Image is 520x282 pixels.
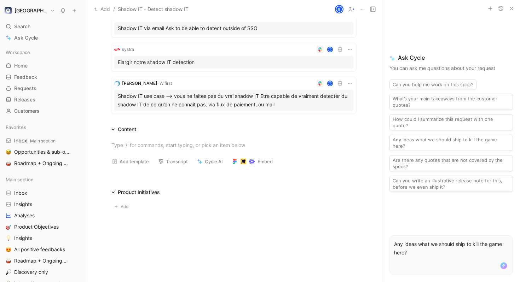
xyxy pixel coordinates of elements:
button: 🎯 [4,223,13,231]
button: Are there any quotes that are not covered by the specs? [389,155,513,171]
button: Add template [109,157,152,166]
img: 😅 [6,149,11,155]
button: 🔎 [4,268,13,276]
span: Add [121,203,131,210]
a: 🔎Discovery only [3,267,82,277]
span: [PERSON_NAME] [122,81,157,86]
img: logo [114,47,120,52]
span: Roadmap + Ongoing Discovery [14,257,68,264]
a: 😍All positive feedbacks [3,244,82,255]
a: Home [3,60,82,71]
span: Ask Cycle [14,34,38,42]
span: Inbox [14,137,56,145]
img: 😍 [6,247,11,252]
button: How could I summarize this request with one quote? [389,114,513,130]
img: 💡 [6,235,11,241]
span: Search [14,22,30,31]
a: Ask Cycle [3,33,82,43]
a: Feedback [3,72,82,82]
div: Shadow IT via email Ask to be able to detect outside of SSO [118,24,350,33]
img: 🔎 [6,269,11,275]
img: 🥁 [6,258,11,264]
img: elba [5,7,12,14]
span: Favorites [6,124,26,131]
a: 💡Insights [3,233,82,243]
div: Content [118,125,136,134]
button: 🥁 [4,159,13,168]
span: Requests [14,85,36,92]
span: Feedback [14,74,37,81]
a: Inbox [3,188,82,198]
span: Workspace [6,49,30,56]
div: t [328,47,332,52]
img: 🥁 [6,160,11,166]
button: 😅 [4,148,13,156]
h1: [GEOGRAPHIC_DATA] [15,7,47,14]
span: / [113,5,115,13]
span: Discovery only [14,269,48,276]
div: systra [122,46,134,53]
a: 🥁Roadmap + Ongoing Discovery [3,158,82,169]
span: Analyses [14,212,35,219]
a: Releases [3,94,82,105]
span: Insights [14,201,32,208]
div: G [336,6,343,13]
a: 🥁Roadmap + Ongoing Discovery [3,255,82,266]
span: Main section [6,176,34,183]
span: Releases [14,96,35,103]
span: Roadmap + Ongoing Discovery [14,160,70,167]
div: Shadow IT use case --> vous ne faites pas du vrai shadow IT Etre capable de vraiment detecter du ... [118,92,350,109]
button: 😍 [4,245,13,254]
span: Opportunities & sub-opportunities [14,148,71,156]
div: Content [109,125,139,134]
a: 🎯Product Objectives [3,222,82,232]
a: Analyses [3,210,82,221]
button: Can you help me work on this spec? [389,80,476,89]
span: Main section [30,138,56,143]
button: 🥁 [4,257,13,265]
span: Shadow IT - Detect shadow IT [118,5,189,13]
div: Workspace [3,47,82,58]
a: InboxMain section [3,135,82,146]
img: 🎯 [6,224,11,230]
a: Insights [3,199,82,210]
div: Favorites [3,122,82,133]
div: Main section [3,174,82,185]
div: t [328,81,332,86]
div: Product Initiatives [109,188,163,196]
p: You can ask me questions about your request [389,64,513,72]
button: What’s your main takeaways from the customer quotes? [389,94,513,110]
div: Elargir notre shadow IT detection [118,58,350,66]
button: Can you write an illustrative release note for this, before we even ship it? [389,176,513,192]
p: Any ideas what we should ship to kill the game here? [394,240,508,257]
button: Add [111,202,134,211]
span: Inbox [14,189,27,196]
button: 💡 [4,234,13,242]
a: Requests [3,83,82,94]
button: Cycle AI [194,157,226,166]
img: logo [114,81,120,86]
div: Search [3,21,82,32]
a: 😅Opportunities & sub-opportunities [3,147,82,157]
span: Home [14,62,28,69]
div: Product Initiatives [118,188,160,196]
span: All positive feedbacks [14,246,65,253]
span: Customers [14,107,40,114]
button: Add [92,5,112,13]
button: elba[GEOGRAPHIC_DATA] [3,6,57,16]
span: Ask Cycle [389,53,513,62]
button: Any ideas what we should ship to kill the game here? [389,135,513,151]
span: · Wifirst [157,81,172,86]
button: Embed [229,157,276,166]
a: Customers [3,106,82,116]
span: Insights [14,235,32,242]
button: Transcript [155,157,191,166]
span: Product Objectives [14,223,59,230]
